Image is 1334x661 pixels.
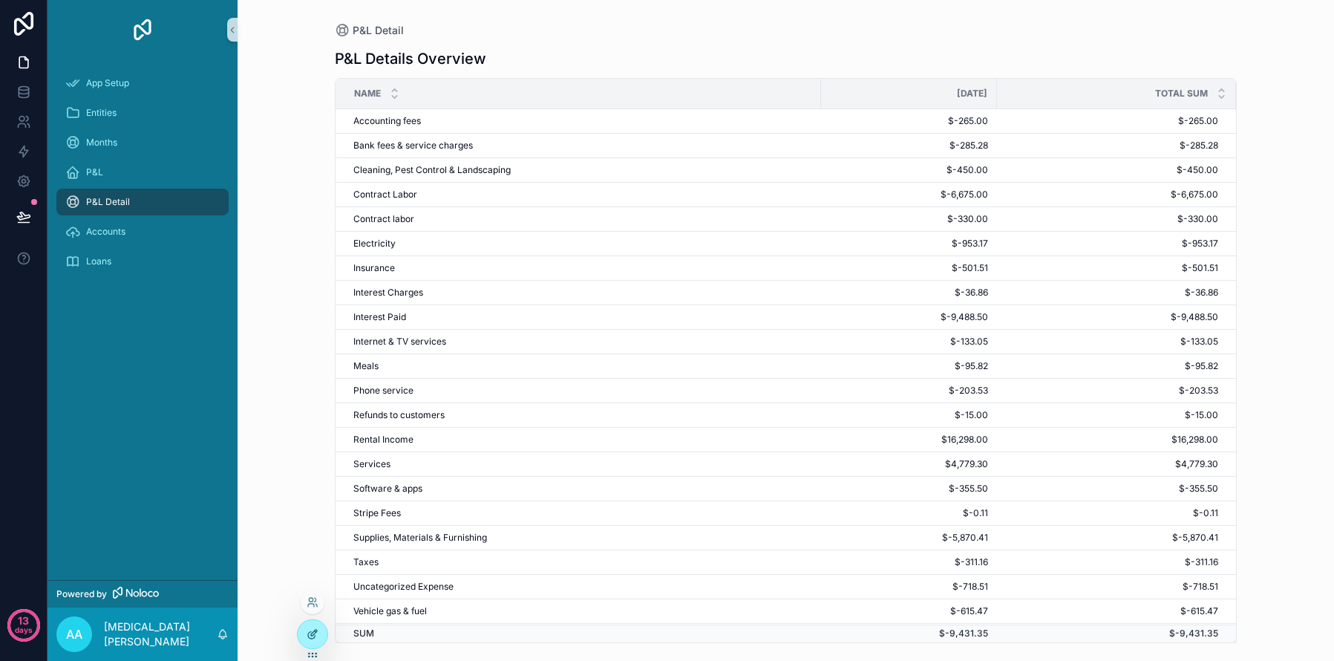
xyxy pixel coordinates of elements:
[997,550,1236,575] td: $-311.16
[997,625,1236,642] td: $-9,431.35
[821,330,997,354] td: $-133.05
[821,452,997,477] td: $4,779.30
[821,403,997,428] td: $-15.00
[336,477,821,501] td: Software & apps
[821,501,997,526] td: $-0.11
[821,624,997,648] td: $-105.20
[997,575,1236,599] td: $-718.51
[66,625,82,643] span: AA
[997,624,1236,648] td: $-105.20
[997,281,1236,305] td: $-36.86
[997,501,1236,526] td: $-0.11
[86,137,117,149] span: Months
[997,134,1236,158] td: $-285.28
[821,305,997,330] td: $-9,488.50
[821,575,997,599] td: $-718.51
[997,158,1236,183] td: $-450.00
[997,109,1236,134] td: $-265.00
[18,613,29,628] p: 13
[821,526,997,550] td: $-5,870.41
[56,159,229,186] a: P&L
[56,70,229,97] a: App Setup
[336,134,821,158] td: Bank fees & service charges
[56,129,229,156] a: Months
[56,588,107,600] span: Powered by
[56,248,229,275] a: Loans
[104,619,217,649] p: [MEDICAL_DATA][PERSON_NAME]
[336,575,821,599] td: Uncategorized Expense
[335,23,404,38] a: P&L Detail
[336,305,821,330] td: Interest Paid
[336,330,821,354] td: Internet & TV services
[336,379,821,403] td: Phone service
[997,232,1236,256] td: $-953.17
[997,526,1236,550] td: $-5,870.41
[336,158,821,183] td: Cleaning, Pest Control & Landscaping
[821,207,997,232] td: $-330.00
[336,207,821,232] td: Contract labor
[821,354,997,379] td: $-95.82
[997,477,1236,501] td: $-355.50
[336,501,821,526] td: Stripe Fees
[997,330,1236,354] td: $-133.05
[957,88,987,100] span: [DATE]
[86,226,125,238] span: Accounts
[336,624,821,648] td: Vehicle loan interest paid
[997,428,1236,452] td: $16,298.00
[997,403,1236,428] td: $-15.00
[821,232,997,256] td: $-953.17
[821,158,997,183] td: $-450.00
[336,403,821,428] td: Refunds to customers
[86,196,130,208] span: P&L Detail
[56,189,229,215] a: P&L Detail
[336,232,821,256] td: Electricity
[336,183,821,207] td: Contract Labor
[997,305,1236,330] td: $-9,488.50
[335,48,486,69] h1: P&L Details Overview
[997,599,1236,624] td: $-615.47
[821,477,997,501] td: $-355.50
[336,526,821,550] td: Supplies, Materials & Furnishing
[821,379,997,403] td: $-203.53
[336,428,821,452] td: Rental Income
[354,88,381,100] span: Name
[48,580,238,608] a: Powered by
[997,207,1236,232] td: $-330.00
[821,625,997,642] td: $-9,431.35
[336,625,821,642] td: SUM
[86,166,103,178] span: P&L
[56,218,229,245] a: Accounts
[86,255,111,267] span: Loans
[821,428,997,452] td: $16,298.00
[997,354,1236,379] td: $-95.82
[131,18,154,42] img: App logo
[15,619,33,640] p: days
[997,256,1236,281] td: $-501.51
[353,23,404,38] span: P&L Detail
[48,59,238,294] div: scrollable content
[336,599,821,624] td: Vehicle gas & fuel
[336,354,821,379] td: Meals
[56,100,229,126] a: Entities
[997,452,1236,477] td: $4,779.30
[997,183,1236,207] td: $-6,675.00
[821,599,997,624] td: $-615.47
[86,77,129,89] span: App Setup
[997,379,1236,403] td: $-203.53
[821,281,997,305] td: $-36.86
[821,183,997,207] td: $-6,675.00
[86,107,117,119] span: Entities
[821,256,997,281] td: $-501.51
[336,550,821,575] td: Taxes
[821,550,997,575] td: $-311.16
[336,281,821,305] td: Interest Charges
[336,452,821,477] td: Services
[821,134,997,158] td: $-285.28
[336,109,821,134] td: Accounting fees
[336,256,821,281] td: Insurance
[821,109,997,134] td: $-265.00
[1155,88,1208,100] span: Total SUM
